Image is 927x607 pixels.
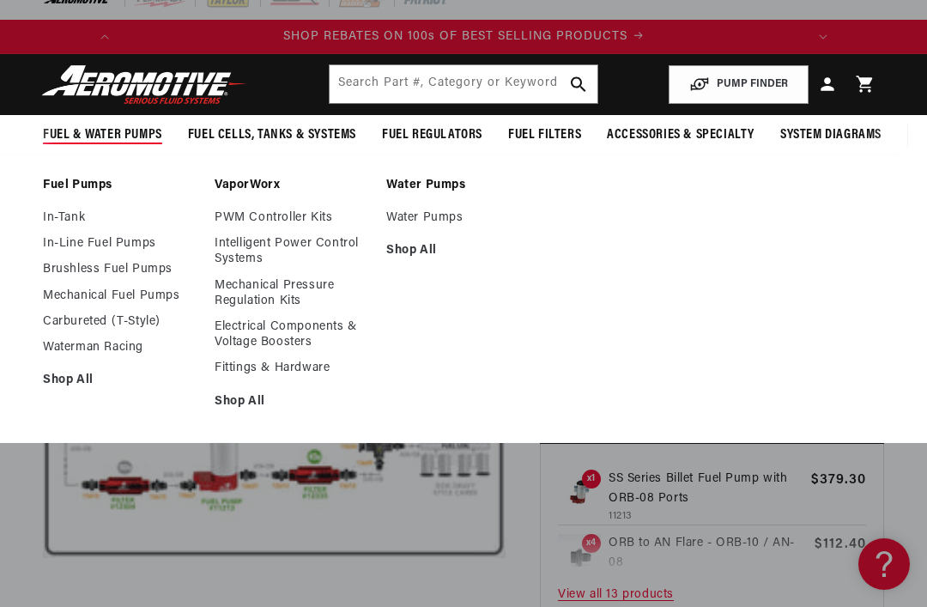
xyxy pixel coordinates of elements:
a: VaporWorx [215,178,369,193]
a: Brushless Fuel Pumps [43,262,197,277]
summary: Accessories & Specialty [594,115,767,155]
summary: Fuel & Water Pumps [30,115,175,155]
a: SS Series Billet Fuel Pump with ORB-08 Ports x1 SS Series Billet Fuel Pump with ORB-08 Ports 1121... [558,470,866,525]
a: Shop All [386,243,541,258]
a: Mechanical Pressure Regulation Kits [215,278,369,309]
a: In-Tank [43,210,197,226]
a: Mechanical Fuel Pumps [43,288,197,304]
a: PWM Controller Kits [215,210,369,226]
img: Aeromotive [37,64,251,105]
span: System Diagrams [780,126,882,144]
a: Electrical Components & Voltage Boosters [215,319,369,350]
a: SHOP REBATES ON 100s OF BEST SELLING PRODUCTS [122,27,806,46]
span: Accessories & Specialty [607,126,754,144]
p: SS Series Billet Fuel Pump with ORB-08 Ports [609,470,803,508]
a: Water Pumps [386,210,541,226]
summary: System Diagrams [767,115,894,155]
summary: Fuel Regulators [369,115,495,155]
button: PUMP FINDER [669,65,809,104]
span: Fuel Filters [508,126,581,144]
summary: Fuel Cells, Tanks & Systems [175,115,369,155]
a: Shop All [215,394,369,410]
p: 11213 [609,508,803,525]
div: 1 of 2 [122,27,806,46]
input: Search by Part Number, Category or Keyword [330,65,597,103]
span: Fuel Cells, Tanks & Systems [188,126,356,144]
button: search button [560,65,597,103]
button: Translation missing: en.sections.announcements.previous_announcement [88,20,122,54]
a: Carbureted (T-Style) [43,314,197,330]
a: In-Line Fuel Pumps [43,236,197,252]
span: Fuel & Water Pumps [43,126,162,144]
button: Translation missing: en.sections.announcements.next_announcement [806,20,840,54]
span: SHOP REBATES ON 100s OF BEST SELLING PRODUCTS [283,30,627,43]
div: Announcement [122,27,806,46]
summary: Fuel Filters [495,115,594,155]
a: Waterman Racing [43,340,197,355]
a: Fuel Pumps [43,178,197,193]
a: Water Pumps [386,178,541,193]
span: x1 [582,470,601,489]
a: Intelligent Power Control Systems [215,236,369,267]
a: Shop All [43,373,197,388]
span: $379.30 [811,470,866,490]
span: Fuel Regulators [382,126,482,144]
a: Fittings & Hardware [215,361,369,376]
img: SS Series Billet Fuel Pump with ORB-08 Ports [558,470,601,513]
